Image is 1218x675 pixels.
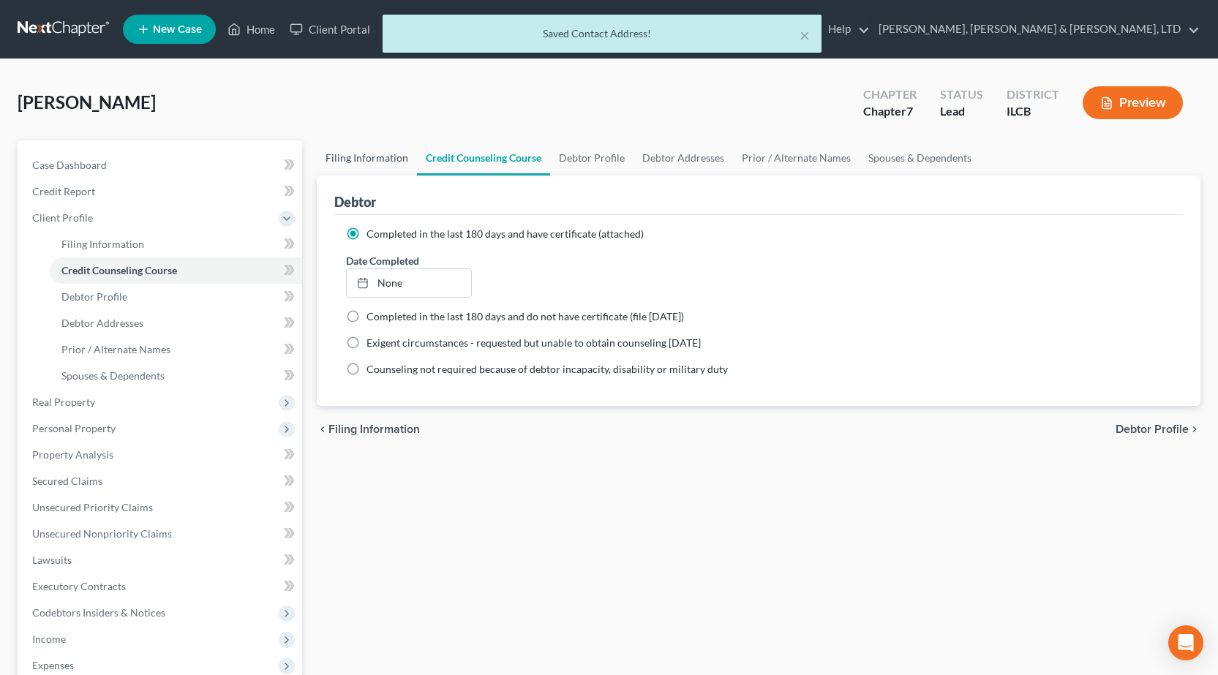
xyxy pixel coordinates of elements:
[20,494,302,521] a: Unsecured Priority Claims
[800,26,810,44] button: ×
[1116,423,1189,435] span: Debtor Profile
[1116,423,1200,435] button: Debtor Profile chevron_right
[317,140,417,176] a: Filing Information
[50,257,302,284] a: Credit Counseling Course
[634,140,733,176] a: Debtor Addresses
[317,423,420,435] button: chevron_left Filing Information
[61,290,127,303] span: Debtor Profile
[32,606,165,619] span: Codebtors Insiders & Notices
[32,211,93,224] span: Client Profile
[346,253,419,268] label: Date Completed
[50,336,302,363] a: Prior / Alternate Names
[32,448,113,461] span: Property Analysis
[61,238,144,250] span: Filing Information
[394,26,810,41] div: Saved Contact Address!
[366,363,728,375] span: Counseling not required because of debtor incapacity, disability or military duty
[860,140,980,176] a: Spouses & Dependents
[906,104,913,118] span: 7
[20,468,302,494] a: Secured Claims
[61,369,165,382] span: Spouses & Dependents
[366,227,644,240] span: Completed in the last 180 days and have certificate (attached)
[366,310,684,323] span: Completed in the last 180 days and do not have certificate (file [DATE])
[32,659,74,671] span: Expenses
[733,140,860,176] a: Prior / Alternate Names
[50,310,302,336] a: Debtor Addresses
[940,86,983,103] div: Status
[32,580,126,592] span: Executory Contracts
[32,501,153,513] span: Unsecured Priority Claims
[863,86,917,103] div: Chapter
[863,103,917,120] div: Chapter
[1083,86,1183,119] button: Preview
[550,140,634,176] a: Debtor Profile
[32,422,116,434] span: Personal Property
[32,185,95,197] span: Credit Report
[50,363,302,389] a: Spouses & Dependents
[20,152,302,178] a: Case Dashboard
[32,159,107,171] span: Case Dashboard
[328,423,420,435] span: Filing Information
[32,554,72,566] span: Lawsuits
[366,336,701,349] span: Exigent circumstances - requested but unable to obtain counseling [DATE]
[61,343,170,355] span: Prior / Alternate Names
[1007,86,1059,103] div: District
[50,284,302,310] a: Debtor Profile
[20,178,302,205] a: Credit Report
[18,91,156,113] span: [PERSON_NAME]
[347,269,470,297] a: None
[417,140,550,176] a: Credit Counseling Course
[50,231,302,257] a: Filing Information
[20,573,302,600] a: Executory Contracts
[32,633,66,645] span: Income
[940,103,983,120] div: Lead
[20,547,302,573] a: Lawsuits
[32,396,95,408] span: Real Property
[334,193,376,211] div: Debtor
[1168,625,1203,660] div: Open Intercom Messenger
[61,317,143,329] span: Debtor Addresses
[32,475,102,487] span: Secured Claims
[61,264,177,276] span: Credit Counseling Course
[20,521,302,547] a: Unsecured Nonpriority Claims
[1189,423,1200,435] i: chevron_right
[20,442,302,468] a: Property Analysis
[317,423,328,435] i: chevron_left
[32,527,172,540] span: Unsecured Nonpriority Claims
[1007,103,1059,120] div: ILCB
